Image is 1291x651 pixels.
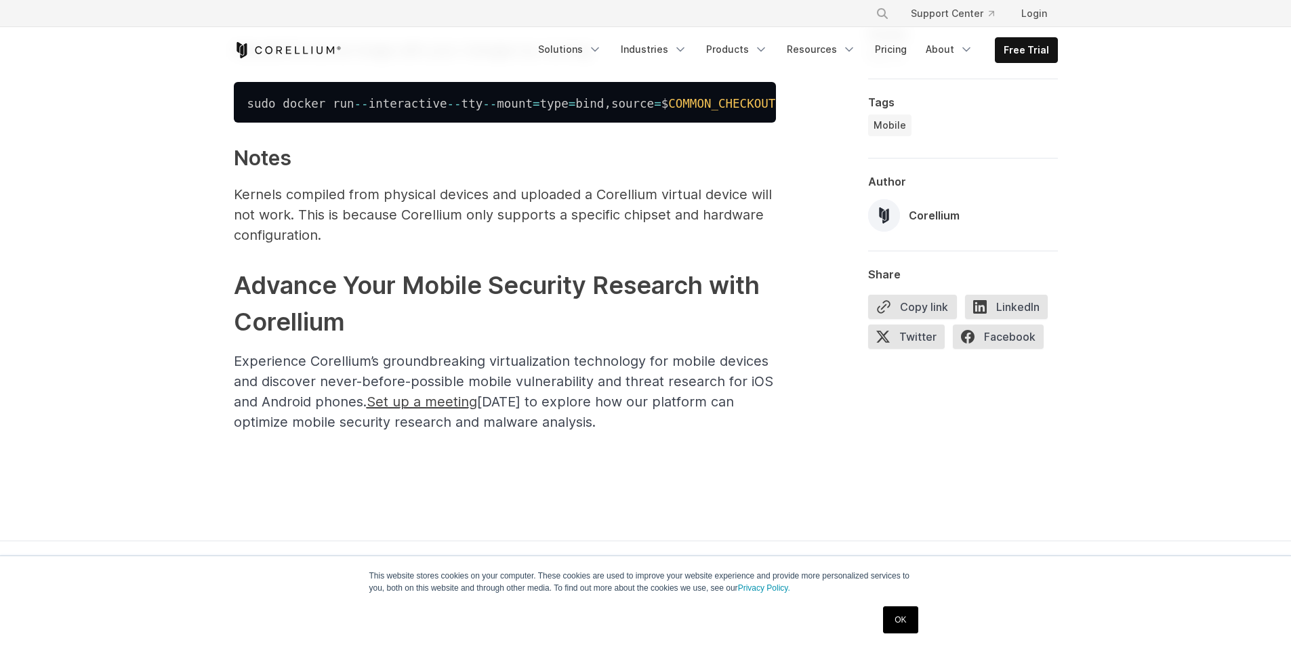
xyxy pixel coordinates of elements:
[779,37,864,62] a: Resources
[868,96,1058,109] div: Tags
[965,295,1048,319] span: LinkedIn
[533,96,540,110] span: =
[965,295,1056,324] a: LinkedIn
[613,37,695,62] a: Industries
[900,1,1005,26] a: Support Center
[874,119,906,132] span: Mobile
[530,37,610,62] a: Solutions
[483,96,497,110] span: --
[698,37,776,62] a: Products
[953,324,1044,349] span: Facebook
[918,37,981,62] a: About
[953,324,1052,354] a: Facebook
[604,96,611,110] span: ,
[870,1,895,26] button: Search
[234,267,776,340] h2: Advance Your Mobile Security Research with Corellium
[654,96,661,110] span: =
[868,199,901,232] img: Corellium
[867,37,915,62] a: Pricing
[367,394,477,410] span: Set up a meeting
[868,324,953,354] a: Twitter
[234,42,342,58] a: Corellium Home
[1010,1,1058,26] a: Login
[234,353,773,430] span: Experience Corellium’s groundbreaking virtualization technology for mobile devices and discover n...
[354,96,369,110] span: --
[868,268,1058,281] div: Share
[234,143,776,173] h3: Notes
[367,396,477,409] a: Set up a meeting
[530,37,1058,63] div: Navigation Menu
[775,96,783,110] span: ,
[883,606,918,633] a: OK
[909,207,960,224] div: Corellium
[859,1,1058,26] div: Navigation Menu
[738,583,790,593] a: Privacy Policy.
[996,38,1057,62] a: Free Trial
[868,114,911,136] a: Mobile
[369,570,922,594] p: This website stores cookies on your computer. These cookies are used to improve your website expe...
[234,184,776,245] p: Kernels compiled from physical devices and uploaded a Corellium virtual device will not work. Thi...
[868,295,957,319] button: Copy link
[668,96,775,110] span: COMMON_CHECKOUT
[447,96,462,110] span: --
[569,96,576,110] span: =
[868,175,1058,188] div: Author
[868,324,945,349] span: Twitter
